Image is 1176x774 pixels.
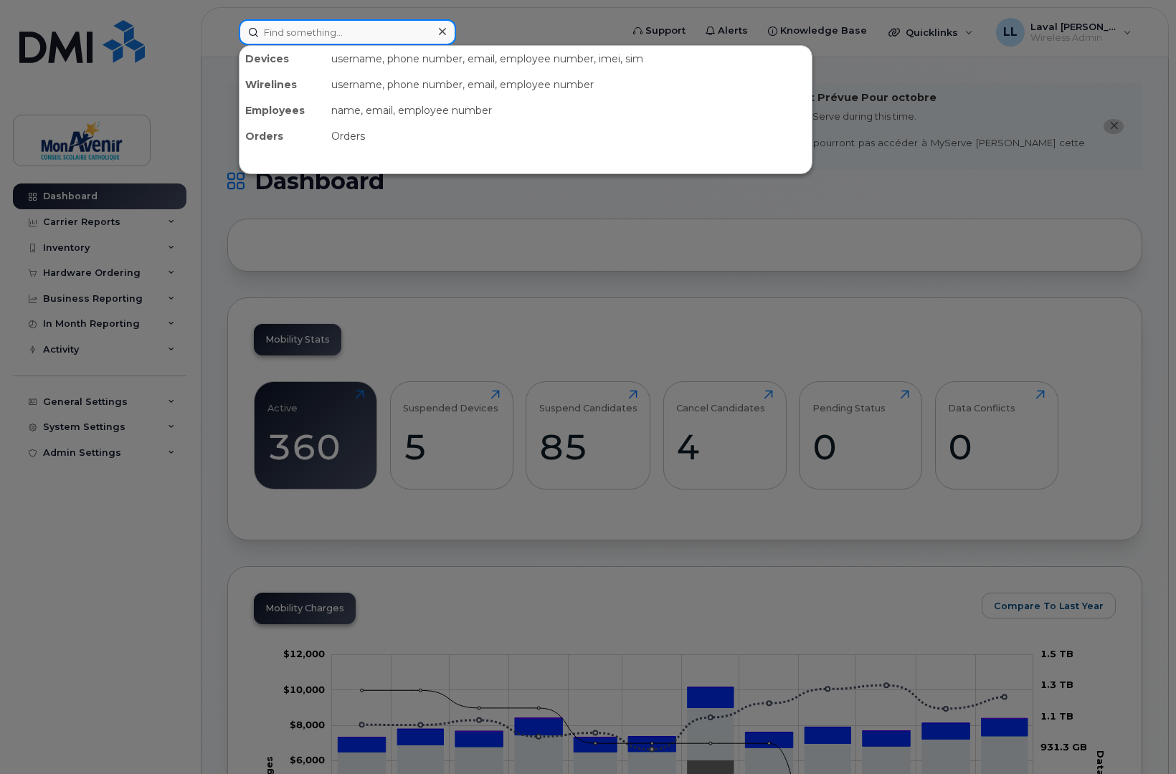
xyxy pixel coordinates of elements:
div: Devices [240,46,326,72]
div: username, phone number, email, employee number [326,72,812,97]
div: Employees [240,97,326,123]
div: username, phone number, email, employee number, imei, sim [326,46,812,72]
div: Orders [240,123,326,149]
div: Wirelines [240,72,326,97]
div: name, email, employee number [326,97,812,123]
div: Orders [326,123,812,149]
